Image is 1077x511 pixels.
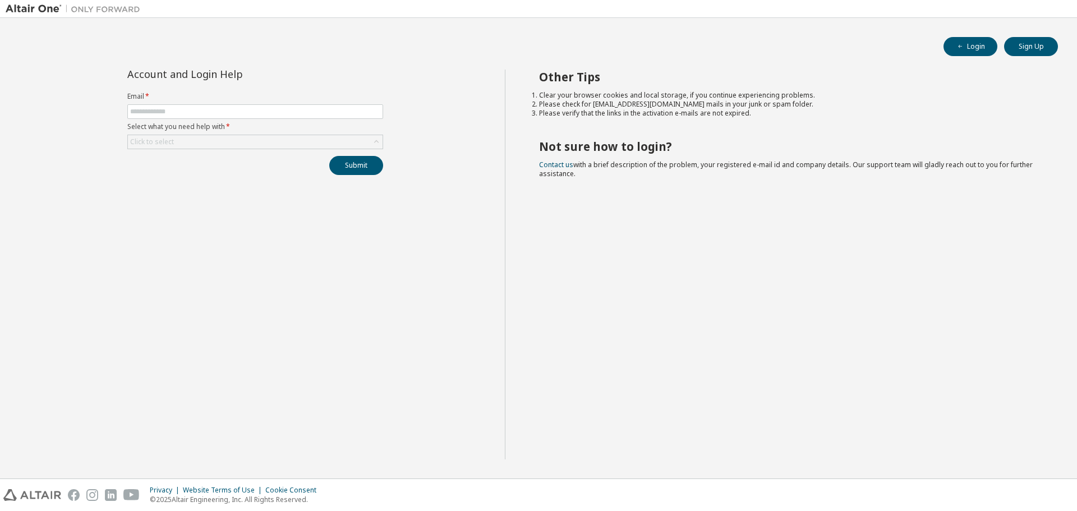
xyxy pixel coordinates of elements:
h2: Other Tips [539,70,1038,84]
label: Select what you need help with [127,122,383,131]
div: Click to select [128,135,383,149]
li: Clear your browser cookies and local storage, if you continue experiencing problems. [539,91,1038,100]
div: Account and Login Help [127,70,332,79]
button: Login [943,37,997,56]
img: Altair One [6,3,146,15]
h2: Not sure how to login? [539,139,1038,154]
label: Email [127,92,383,101]
img: linkedin.svg [105,489,117,501]
li: Please check for [EMAIL_ADDRESS][DOMAIN_NAME] mails in your junk or spam folder. [539,100,1038,109]
li: Please verify that the links in the activation e-mails are not expired. [539,109,1038,118]
div: Website Terms of Use [183,486,265,495]
img: instagram.svg [86,489,98,501]
a: Contact us [539,160,573,169]
img: altair_logo.svg [3,489,61,501]
img: facebook.svg [68,489,80,501]
div: Click to select [130,137,174,146]
button: Submit [329,156,383,175]
div: Cookie Consent [265,486,323,495]
div: Privacy [150,486,183,495]
img: youtube.svg [123,489,140,501]
p: © 2025 Altair Engineering, Inc. All Rights Reserved. [150,495,323,504]
button: Sign Up [1004,37,1058,56]
span: with a brief description of the problem, your registered e-mail id and company details. Our suppo... [539,160,1033,178]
